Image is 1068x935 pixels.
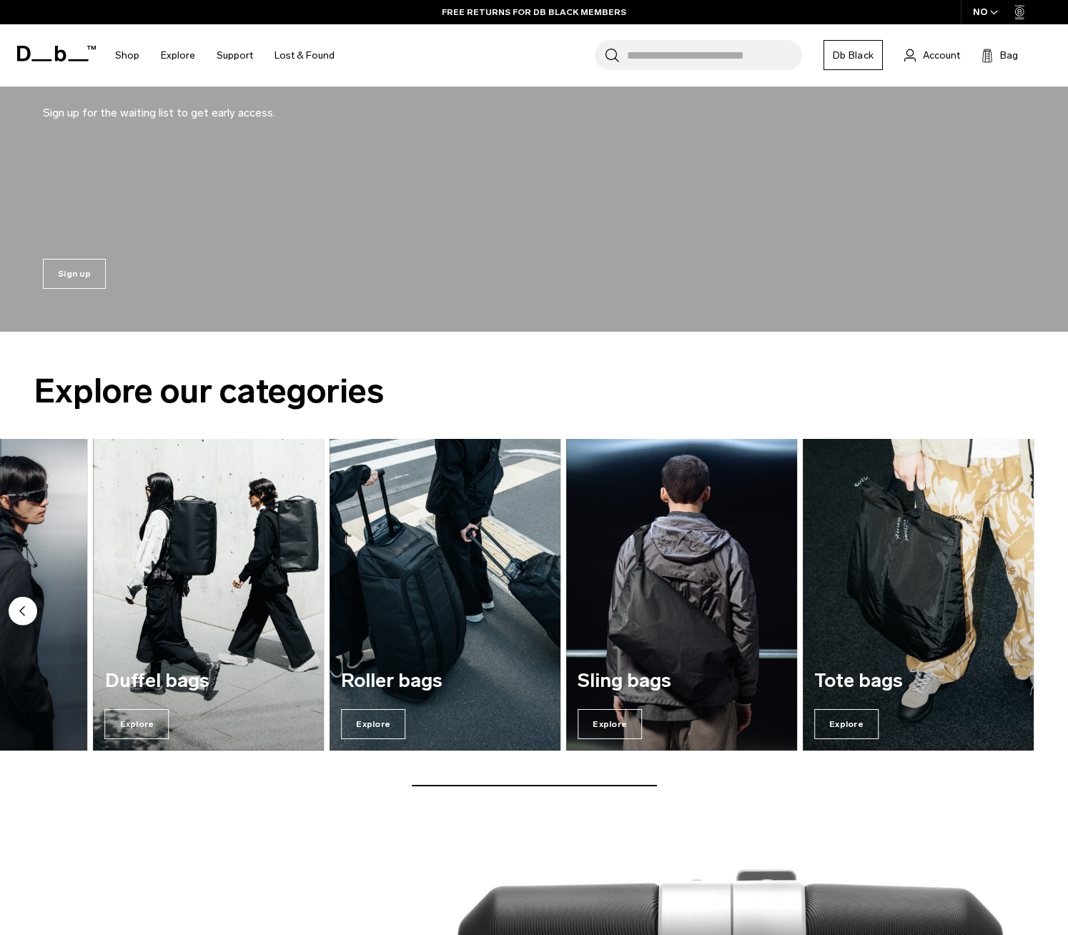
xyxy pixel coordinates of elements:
[94,439,325,751] a: Duffel bags Explore
[1000,48,1018,63] span: Bag
[982,46,1018,64] button: Bag
[814,671,1022,692] h3: Tote bags
[271,39,322,86] span: 42
[330,439,560,751] div: 5 / 7
[101,39,260,86] span: minutes
[94,439,325,751] div: 4 / 7
[43,259,106,289] a: Sign up
[329,39,486,86] span: seconds
[217,30,253,81] a: Support
[566,439,797,751] div: 6 / 7
[34,366,1034,417] h2: Explore our categories
[105,709,169,739] span: Explore
[9,597,37,628] button: Previous slide
[803,439,1034,751] a: Tote bags Explore
[578,671,786,692] h3: Sling bags
[43,39,94,86] span: 58
[341,709,405,739] span: Explore
[442,6,626,19] a: FREE RETURNS FOR DB BLACK MEMBERS
[275,30,335,81] a: Lost & Found
[566,439,797,751] a: Sling bags Explore
[105,671,313,692] h3: Duffel bags
[803,439,1034,751] div: 7 / 7
[824,40,883,70] a: Db Black
[43,87,386,122] p: Sign up for the waiting list to get early access.
[814,709,879,739] span: Explore
[904,46,960,64] a: Account
[330,439,560,751] a: Roller bags Explore
[115,30,139,81] a: Shop
[578,709,642,739] span: Explore
[923,48,960,63] span: Account
[104,24,345,86] nav: Main Navigation
[161,30,195,81] a: Explore
[341,671,549,692] h3: Roller bags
